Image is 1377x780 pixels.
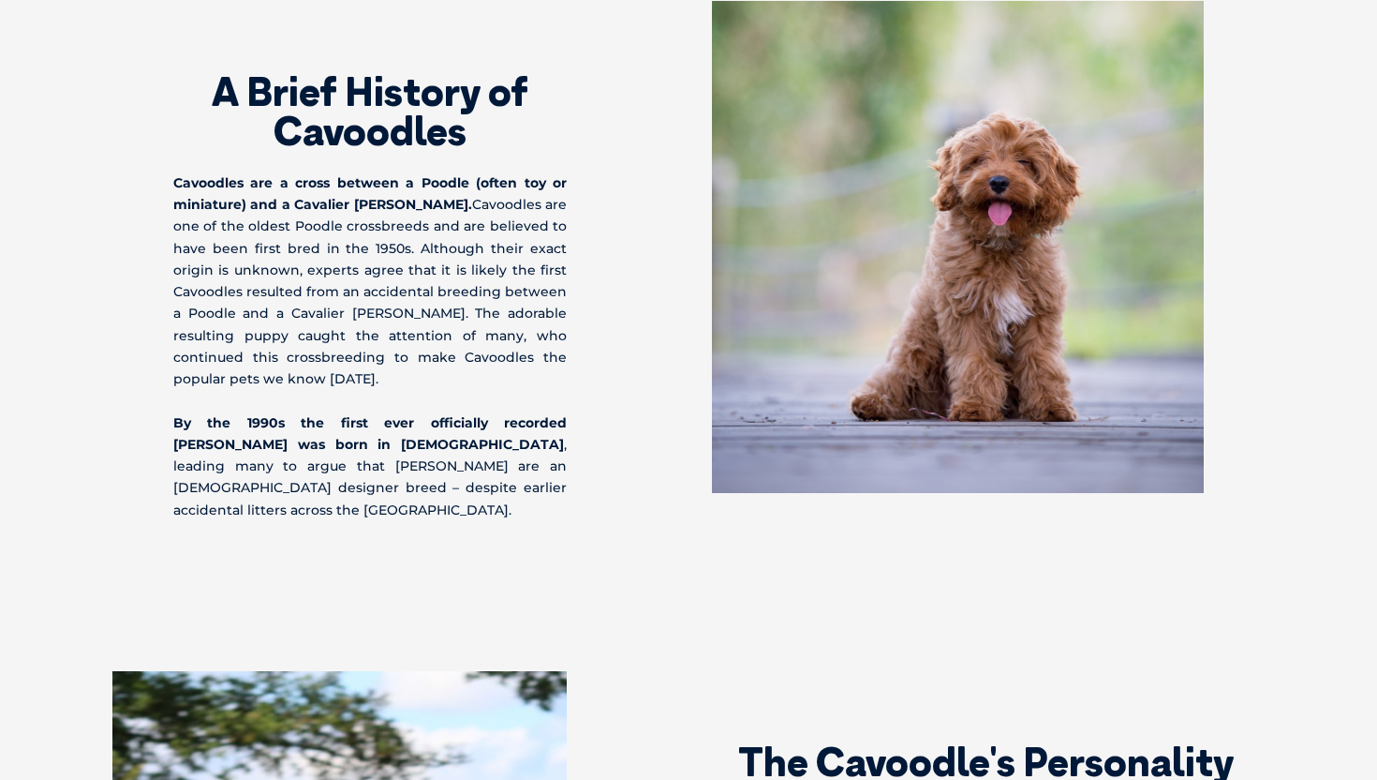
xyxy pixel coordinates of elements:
[173,72,567,151] h2: A Brief History of Cavoodles
[173,414,567,453] strong: By the 1990s the first ever officially recorded [PERSON_NAME] was born in [DEMOGRAPHIC_DATA]
[173,174,567,213] strong: Cavoodles are a cross between a Poodle (often toy or miniature) and a Cavalier [PERSON_NAME].
[173,172,567,390] p: Cavoodles are one of the oldest Poodle crossbreeds and are believed to have been first bred in th...
[173,412,567,521] p: , leading many to argue that [PERSON_NAME] are an [DEMOGRAPHIC_DATA] designer breed – despite ear...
